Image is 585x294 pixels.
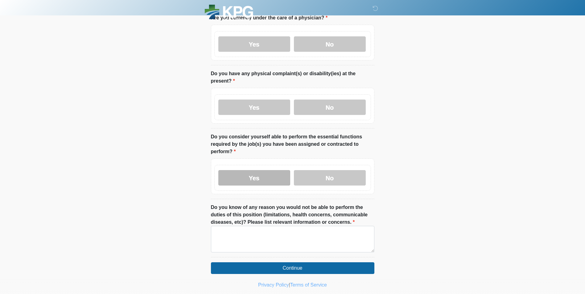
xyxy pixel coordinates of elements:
button: Continue [211,262,374,274]
label: Do you know of any reason you would not be able to perform the duties of this position (limitatio... [211,204,374,226]
a: Privacy Policy [258,282,289,288]
a: Terms of Service [290,282,327,288]
label: No [294,170,366,186]
label: Yes [218,36,290,52]
label: Yes [218,170,290,186]
img: KPG Healthcare Logo [205,5,253,21]
label: No [294,36,366,52]
label: Yes [218,100,290,115]
label: Do you have any physical complaint(s) or disability(ies) at the present? [211,70,374,85]
label: Do you consider yourself able to perform the essential functions required by the job(s) you have ... [211,133,374,155]
a: | [289,282,290,288]
label: No [294,100,366,115]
